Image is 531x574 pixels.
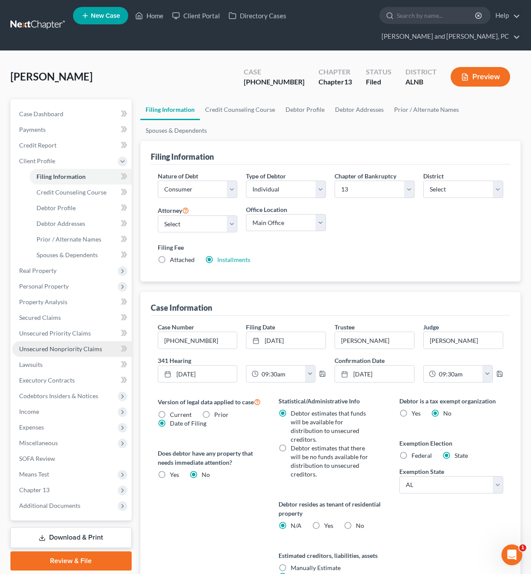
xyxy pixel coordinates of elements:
[19,314,61,321] span: Secured Claims
[202,471,210,478] span: No
[377,29,520,44] a: [PERSON_NAME] and [PERSON_NAME], PC
[168,8,224,23] a: Client Portal
[397,7,476,23] input: Search by name...
[30,169,132,185] a: Filing Information
[335,322,355,332] label: Trustee
[423,322,439,332] label: Judge
[19,141,56,149] span: Credit Report
[200,99,280,120] a: Credit Counseling Course
[30,247,132,263] a: Spouses & Dependents
[170,420,206,427] span: Date of Filing
[389,99,464,120] a: Prior / Alternate Names
[330,356,508,365] label: Confirmation Date
[405,67,437,77] div: District
[424,332,503,349] input: --
[158,171,198,181] label: Nature of Debt
[12,451,132,467] a: SOFA Review
[366,67,392,77] div: Status
[491,8,520,23] a: Help
[412,452,432,459] span: Federal
[451,67,510,87] button: Preview
[259,366,305,382] input: -- : --
[12,106,132,122] a: Case Dashboard
[366,77,392,87] div: Filed
[224,8,291,23] a: Directory Cases
[131,8,168,23] a: Home
[319,67,352,77] div: Chapter
[12,294,132,310] a: Property Analysis
[158,332,237,349] input: Enter case number...
[19,392,98,399] span: Codebtors Insiders & Notices
[214,411,229,418] span: Prior
[153,356,331,365] label: 341 Hearing
[19,298,67,305] span: Property Analysis
[246,322,275,332] label: Filing Date
[151,302,212,313] div: Case Information
[170,256,195,263] span: Attached
[443,410,451,417] span: No
[158,322,194,332] label: Case Number
[19,126,46,133] span: Payments
[158,243,504,252] label: Filing Fee
[246,332,325,349] a: [DATE]
[19,110,63,117] span: Case Dashboard
[19,157,55,164] span: Client Profile
[19,486,50,493] span: Chapter 13
[319,77,352,87] div: Chapter
[335,332,414,349] input: --
[335,171,396,181] label: Chapter of Bankruptcy
[436,366,483,382] input: -- : --
[19,439,58,446] span: Miscellaneous
[19,376,75,384] span: Executory Contracts
[19,423,44,431] span: Expenses
[501,544,522,565] iframe: Intercom live chat
[279,551,382,560] label: Estimated creditors, liabilities, assets
[519,544,526,551] span: 1
[140,120,212,141] a: Spouses & Dependents
[217,256,250,263] a: Installments
[399,396,503,406] label: Debtor is a tax exempt organization
[344,77,352,86] span: 13
[324,522,333,529] span: Yes
[279,500,382,518] label: Debtor resides as tenant of residential property
[10,70,93,83] span: [PERSON_NAME]
[158,396,261,407] label: Version of legal data applied to case
[19,361,43,368] span: Lawsuits
[330,99,389,120] a: Debtor Addresses
[12,341,132,357] a: Unsecured Nonpriority Claims
[19,502,80,509] span: Additional Documents
[140,99,200,120] a: Filing Information
[19,267,56,274] span: Real Property
[151,151,214,162] div: Filing Information
[246,205,287,214] label: Office Location
[412,410,421,417] span: Yes
[291,564,341,571] span: Manually Estimate
[291,444,368,478] span: Debtor estimates that there will be no funds available for distribution to unsecured creditors.
[12,373,132,388] a: Executory Contracts
[91,13,120,19] span: New Case
[158,205,189,215] label: Attorney
[405,77,437,87] div: ALNB
[12,122,132,138] a: Payments
[37,173,86,180] span: Filing Information
[37,204,76,211] span: Debtor Profile
[399,467,444,476] label: Exemption State
[10,527,132,548] a: Download & Print
[19,345,102,352] span: Unsecured Nonpriority Claims
[170,471,179,478] span: Yes
[158,366,237,382] a: [DATE]
[37,220,85,227] span: Debtor Addresses
[335,366,414,382] a: [DATE]
[30,185,132,200] a: Credit Counseling Course
[244,77,305,87] div: [PHONE_NUMBER]
[170,411,192,418] span: Current
[12,357,132,373] a: Lawsuits
[30,200,132,216] a: Debtor Profile
[37,235,101,243] span: Prior / Alternate Names
[158,449,261,467] label: Does debtor have any property that needs immediate attention?
[19,455,55,462] span: SOFA Review
[19,329,91,337] span: Unsecured Priority Claims
[19,282,69,290] span: Personal Property
[291,410,366,443] span: Debtor estimates that funds will be available for distribution to unsecured creditors.
[19,408,39,415] span: Income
